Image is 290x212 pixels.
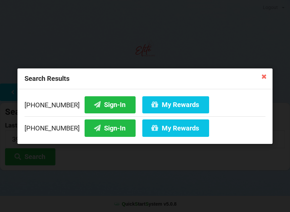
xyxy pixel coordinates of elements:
button: My Rewards [142,119,209,137]
div: [PHONE_NUMBER] [25,116,265,137]
div: [PHONE_NUMBER] [25,96,265,116]
button: Sign-In [85,96,136,113]
button: My Rewards [142,96,209,113]
div: Search Results [17,68,273,89]
button: Sign-In [85,119,136,137]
